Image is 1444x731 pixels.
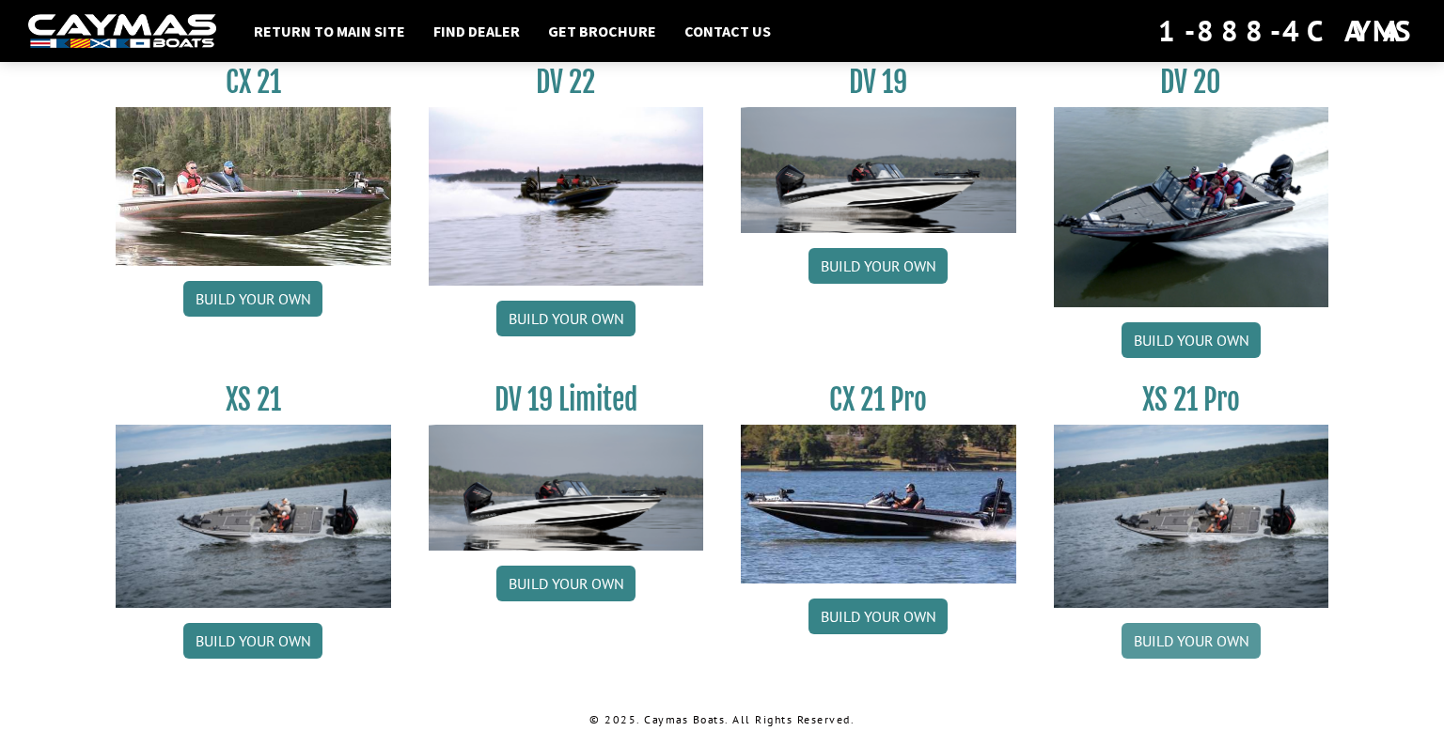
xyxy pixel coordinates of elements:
[539,19,666,43] a: Get Brochure
[116,382,391,417] h3: XS 21
[429,65,704,100] h3: DV 22
[808,248,948,284] a: Build your own
[741,107,1016,233] img: dv-19-ban_from_website_for_caymas_connect.png
[1054,107,1329,307] img: DV_20_from_website_for_caymas_connect.png
[244,19,415,43] a: Return to main site
[183,623,322,659] a: Build your own
[424,19,529,43] a: Find Dealer
[183,281,322,317] a: Build your own
[496,566,636,601] a: Build your own
[429,382,704,417] h3: DV 19 Limited
[496,301,636,336] a: Build your own
[116,65,391,100] h3: CX 21
[116,711,1328,728] p: © 2025. Caymas Boats. All Rights Reserved.
[429,425,704,551] img: dv-19-ban_from_website_for_caymas_connect.png
[741,425,1016,583] img: CX-21Pro_thumbnail.jpg
[28,14,216,49] img: white-logo-c9c8dbefe5ff5ceceb0f0178aa75bf4bb51f6bca0971e226c86eb53dfe498488.png
[1158,10,1416,52] div: 1-888-4CAYMAS
[1054,65,1329,100] h3: DV 20
[1054,382,1329,417] h3: XS 21 Pro
[1122,623,1261,659] a: Build your own
[1054,425,1329,608] img: XS_21_thumbnail.jpg
[675,19,780,43] a: Contact Us
[116,107,391,265] img: CX21_thumb.jpg
[429,107,704,286] img: DV22_original_motor_cropped_for_caymas_connect.jpg
[741,382,1016,417] h3: CX 21 Pro
[1122,322,1261,358] a: Build your own
[808,599,948,634] a: Build your own
[741,65,1016,100] h3: DV 19
[116,425,391,608] img: XS_21_thumbnail.jpg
